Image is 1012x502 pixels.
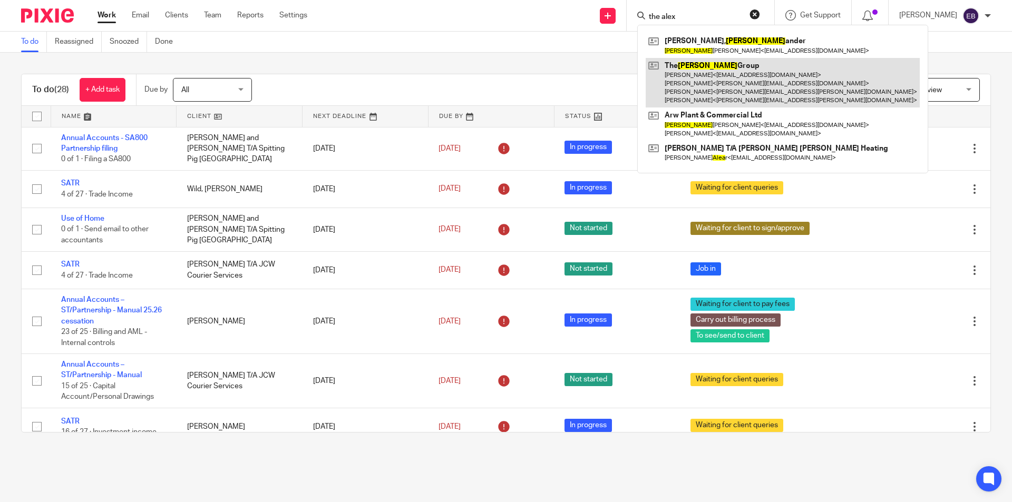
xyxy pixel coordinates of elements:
[61,261,80,268] a: SATR
[565,313,612,327] span: In progress
[439,267,461,274] span: [DATE]
[181,86,189,94] span: All
[690,222,810,235] span: Waiting for client to sign/approve
[61,382,154,401] span: 15 of 25 · Capital Account/Personal Drawings
[303,127,429,170] td: [DATE]
[61,134,148,152] a: Annual Accounts - SA800 Partnership filing
[899,10,957,21] p: [PERSON_NAME]
[61,361,142,379] a: Annual Accounts – ST/Partnership - Manual
[80,78,125,102] a: + Add task
[177,354,303,408] td: [PERSON_NAME] T/A JCW Courier Services
[565,141,612,154] span: In progress
[690,419,783,432] span: Waiting for client queries
[155,32,181,52] a: Done
[565,262,612,275] span: Not started
[565,373,612,386] span: Not started
[61,272,133,279] span: 4 of 27 · Trade Income
[303,170,429,208] td: [DATE]
[279,10,307,21] a: Settings
[21,8,74,23] img: Pixie
[61,180,80,187] a: SATR
[177,251,303,289] td: [PERSON_NAME] T/A JCW Courier Services
[800,12,841,19] span: Get Support
[204,10,221,21] a: Team
[177,408,303,445] td: [PERSON_NAME]
[565,181,612,194] span: In progress
[750,9,760,19] button: Clear
[237,10,264,21] a: Reports
[690,298,795,311] span: Waiting for client to pay fees
[61,191,133,198] span: 4 of 27 · Trade Income
[303,408,429,445] td: [DATE]
[690,329,770,342] span: To see/send to client
[61,215,104,222] a: Use of Home
[54,85,69,94] span: (28)
[648,13,743,22] input: Search
[439,185,461,193] span: [DATE]
[303,289,429,354] td: [DATE]
[439,318,461,325] span: [DATE]
[61,328,147,347] span: 23 of 25 · Billing and AML - Internal controls
[439,145,461,152] span: [DATE]
[98,10,116,21] a: Work
[565,419,612,432] span: In progress
[439,377,461,385] span: [DATE]
[61,428,157,436] span: 16 of 27 · Investment income
[32,84,69,95] h1: To do
[132,10,149,21] a: Email
[61,296,162,325] a: Annual Accounts – ST/Partnership - Manual 25.26 cessation
[177,208,303,251] td: [PERSON_NAME] and [PERSON_NAME] T/A Spitting Pig [GEOGRAPHIC_DATA]
[177,127,303,170] td: [PERSON_NAME] and [PERSON_NAME] T/A Spitting Pig [GEOGRAPHIC_DATA]
[690,313,781,327] span: Carry out billing process
[177,289,303,354] td: [PERSON_NAME]
[61,418,80,425] a: SATR
[165,10,188,21] a: Clients
[303,354,429,408] td: [DATE]
[690,373,783,386] span: Waiting for client queries
[61,155,131,163] span: 0 of 1 · Filing a SA800
[55,32,102,52] a: Reassigned
[690,181,783,194] span: Waiting for client queries
[303,208,429,251] td: [DATE]
[439,226,461,233] span: [DATE]
[144,84,168,95] p: Due by
[110,32,147,52] a: Snoozed
[21,32,47,52] a: To do
[565,222,612,235] span: Not started
[690,262,721,275] span: Job in
[962,7,979,24] img: svg%3E
[177,170,303,208] td: Wild, [PERSON_NAME]
[439,423,461,430] span: [DATE]
[61,226,149,244] span: 0 of 1 · Send email to other accountants
[303,251,429,289] td: [DATE]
